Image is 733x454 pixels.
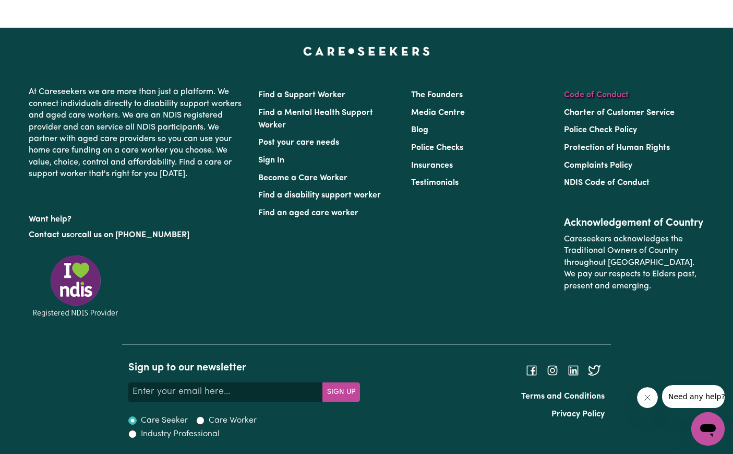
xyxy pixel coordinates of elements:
[411,161,453,170] a: Insurances
[322,382,360,401] button: Subscribe
[128,382,323,401] input: Enter your email here...
[141,414,188,427] label: Care Seeker
[662,385,725,408] iframe: Message from company
[521,392,605,401] a: Terms and Conditions
[29,231,70,239] a: Contact us
[303,46,430,55] a: Careseekers home page
[564,91,629,99] a: Code of Conduct
[29,82,246,184] p: At Careseekers we are more than just a platform. We connect individuals directly to disability su...
[411,91,463,99] a: The Founders
[567,366,580,375] a: Follow Careseekers on LinkedIn
[411,126,428,134] a: Blog
[588,366,600,375] a: Follow Careseekers on Twitter
[564,144,670,152] a: Protection of Human Rights
[258,109,373,130] a: Find a Mental Health Support Worker
[564,109,675,117] a: Charter of Customer Service
[128,362,360,374] h2: Sign up to our newsletter
[564,217,704,229] h2: Acknowledgement of Country
[637,387,658,408] iframe: Close message
[78,231,189,239] a: call us on [PHONE_NUMBER]
[258,174,347,182] a: Become a Care Worker
[411,109,465,117] a: Media Centre
[564,179,650,187] a: NDIS Code of Conduct
[258,209,358,217] a: Find an aged care worker
[525,366,538,375] a: Follow Careseekers on Facebook
[258,91,345,99] a: Find a Support Worker
[29,209,246,225] p: Want help?
[29,225,246,245] p: or
[258,138,339,147] a: Post your care needs
[141,428,220,440] label: Industry Professional
[546,366,559,375] a: Follow Careseekers on Instagram
[691,412,725,446] iframe: Button to launch messaging window
[411,179,459,187] a: Testimonials
[551,410,605,418] a: Privacy Policy
[209,414,257,427] label: Care Worker
[564,126,637,134] a: Police Check Policy
[6,7,63,16] span: Need any help?
[564,161,632,170] a: Complaints Policy
[29,253,123,319] img: Registered NDIS provider
[411,144,463,152] a: Police Checks
[564,229,704,296] p: Careseekers acknowledges the Traditional Owners of Country throughout [GEOGRAPHIC_DATA]. We pay o...
[258,191,381,200] a: Find a disability support worker
[258,156,284,165] a: Sign In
